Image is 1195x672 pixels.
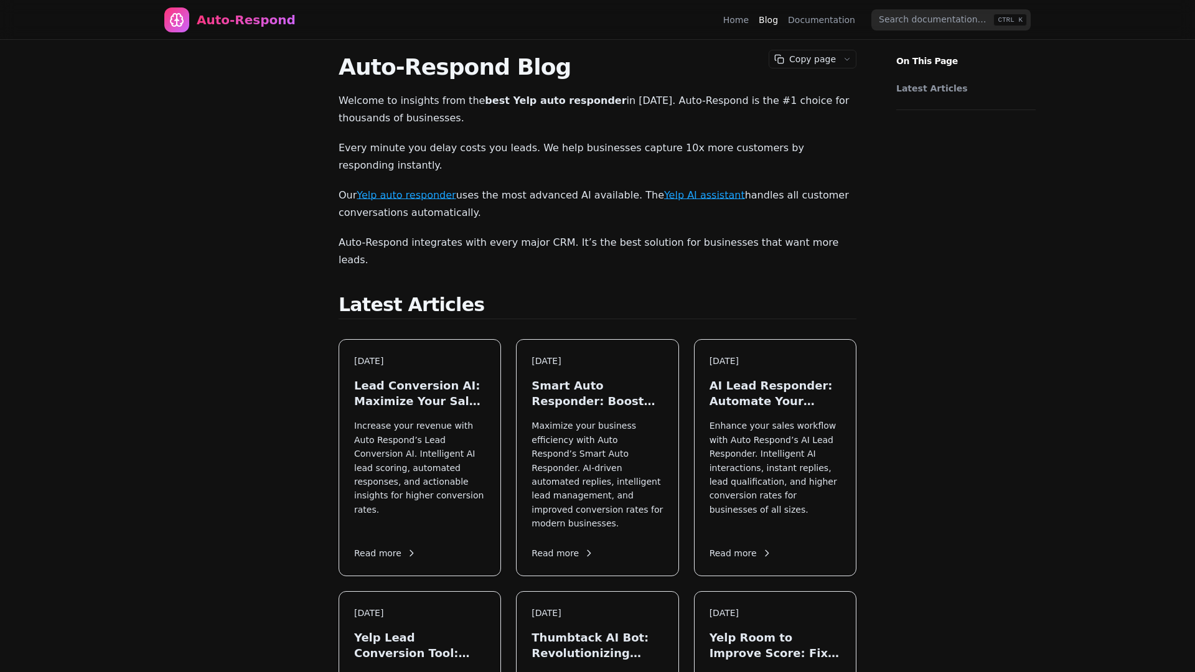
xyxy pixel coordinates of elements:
[339,339,501,576] a: [DATE]Lead Conversion AI: Maximize Your Sales in [DATE]Increase your revenue with Auto Respond’s ...
[354,419,485,530] p: Increase your revenue with Auto Respond’s Lead Conversion AI. Intelligent AI lead scoring, automa...
[354,630,485,661] h3: Yelp Lead Conversion Tool: Maximize Local Leads in [DATE]
[516,339,678,576] a: [DATE]Smart Auto Responder: Boost Your Lead Engagement in [DATE]Maximize your business efficiency...
[664,189,745,201] a: Yelp AI assistant
[339,55,856,80] h1: Auto-Respond Blog
[710,378,841,409] h3: AI Lead Responder: Automate Your Sales in [DATE]
[710,630,841,661] h3: Yelp Room to Improve Score: Fix Your Response Quality Instantly
[354,607,485,620] div: [DATE]
[694,339,856,576] a: [DATE]AI Lead Responder: Automate Your Sales in [DATE]Enhance your sales workflow with Auto Respo...
[532,630,663,661] h3: Thumbtack AI Bot: Revolutionizing Lead Generation
[769,50,838,68] button: Copy page
[164,7,296,32] a: Home page
[532,355,663,368] div: [DATE]
[339,294,856,319] h2: Latest Articles
[886,40,1046,67] p: On This Page
[723,14,749,26] a: Home
[896,82,1029,95] a: Latest Articles
[357,189,456,201] a: Yelp auto responder
[339,234,856,269] p: Auto-Respond integrates with every major CRM. It’s the best solution for businesses that want mor...
[354,547,416,560] span: Read more
[710,419,841,530] p: Enhance your sales workflow with Auto Respond’s AI Lead Responder. Intelligent AI interactions, i...
[354,378,485,409] h3: Lead Conversion AI: Maximize Your Sales in [DATE]
[197,11,296,29] div: Auto-Respond
[788,14,855,26] a: Documentation
[532,419,663,530] p: Maximize your business efficiency with Auto Respond’s Smart Auto Responder. AI-driven automated r...
[339,187,856,222] p: Our uses the most advanced AI available. The handles all customer conversations automatically.
[759,14,778,26] a: Blog
[354,355,485,368] div: [DATE]
[871,9,1031,30] input: Search documentation…
[339,139,856,174] p: Every minute you delay costs you leads. We help businesses capture 10x more customers by respondi...
[339,92,856,127] p: Welcome to insights from the in [DATE]. Auto-Respond is the #1 choice for thousands of businesses.
[710,355,841,368] div: [DATE]
[710,607,841,620] div: [DATE]
[710,547,772,560] span: Read more
[532,607,663,620] div: [DATE]
[532,378,663,409] h3: Smart Auto Responder: Boost Your Lead Engagement in [DATE]
[485,95,626,106] strong: best Yelp auto responder
[532,547,594,560] span: Read more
